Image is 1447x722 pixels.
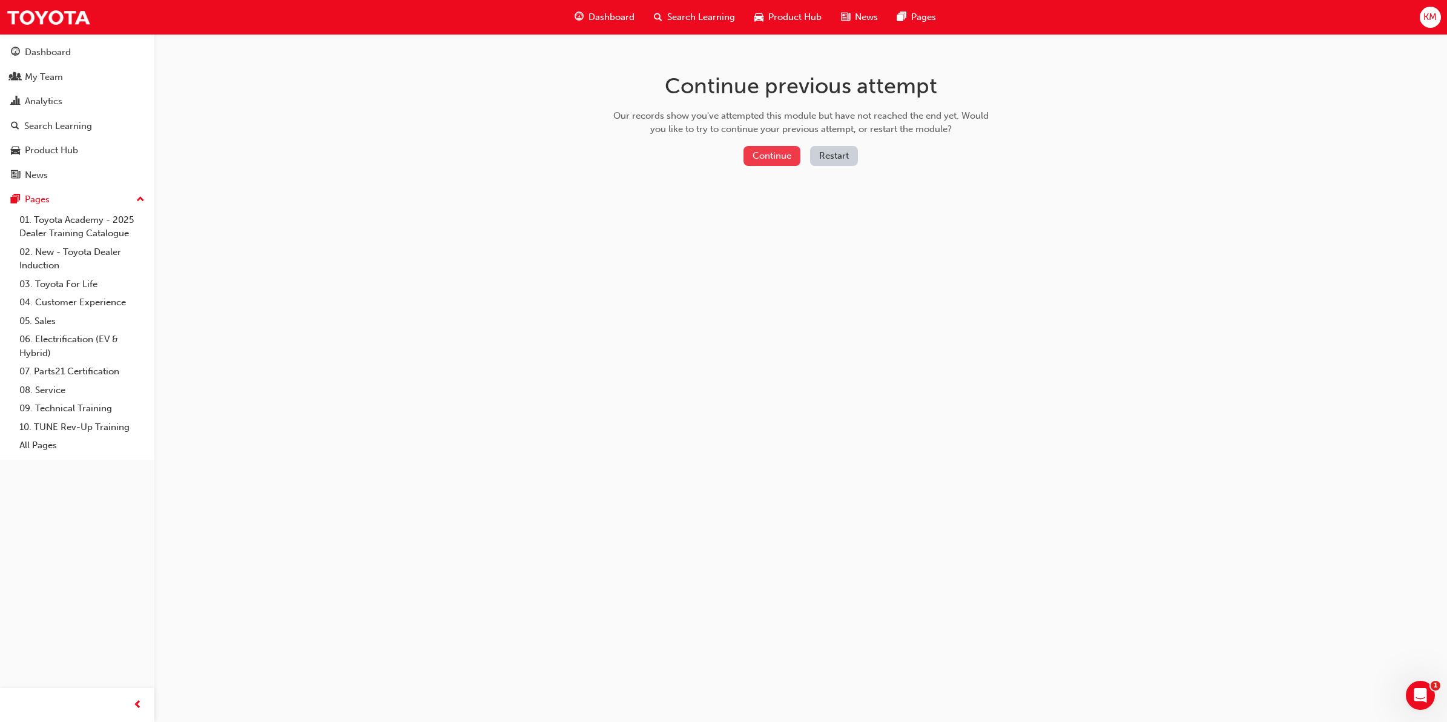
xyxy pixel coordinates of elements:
[15,399,150,418] a: 09. Technical Training
[15,211,150,243] a: 01. Toyota Academy - 2025 Dealer Training Catalogue
[25,144,78,157] div: Product Hub
[15,243,150,275] a: 02. New - Toyota Dealer Induction
[15,312,150,331] a: 05. Sales
[11,194,20,205] span: pages-icon
[11,47,20,58] span: guage-icon
[11,170,20,181] span: news-icon
[6,4,91,31] img: Trak
[5,90,150,113] a: Analytics
[831,5,888,30] a: news-iconNews
[1420,7,1441,28] button: KM
[654,10,662,25] span: search-icon
[810,146,858,166] button: Restart
[768,10,822,24] span: Product Hub
[25,70,63,84] div: My Team
[15,362,150,381] a: 07. Parts21 Certification
[754,10,763,25] span: car-icon
[136,192,145,208] span: up-icon
[5,39,150,188] button: DashboardMy TeamAnalyticsSearch LearningProduct HubNews
[1406,681,1435,710] iframe: Intercom live chat
[911,10,936,24] span: Pages
[133,698,142,713] span: prev-icon
[25,94,62,108] div: Analytics
[667,10,735,24] span: Search Learning
[609,109,993,136] div: Our records show you've attempted this module but have not reached the end yet. Would you like to...
[25,193,50,207] div: Pages
[15,381,150,400] a: 08. Service
[888,5,946,30] a: pages-iconPages
[15,275,150,294] a: 03. Toyota For Life
[5,66,150,88] a: My Team
[5,188,150,211] button: Pages
[1423,10,1437,24] span: KM
[25,45,71,59] div: Dashboard
[5,164,150,187] a: News
[5,115,150,137] a: Search Learning
[11,96,20,107] span: chart-icon
[743,146,800,166] button: Continue
[11,121,19,132] span: search-icon
[644,5,745,30] a: search-iconSearch Learning
[15,330,150,362] a: 06. Electrification (EV & Hybrid)
[855,10,878,24] span: News
[24,119,92,133] div: Search Learning
[575,10,584,25] span: guage-icon
[609,73,993,99] h1: Continue previous attempt
[5,41,150,64] a: Dashboard
[25,168,48,182] div: News
[11,72,20,83] span: people-icon
[15,293,150,312] a: 04. Customer Experience
[897,10,906,25] span: pages-icon
[5,139,150,162] a: Product Hub
[745,5,831,30] a: car-iconProduct Hub
[1431,681,1440,691] span: 1
[565,5,644,30] a: guage-iconDashboard
[15,436,150,455] a: All Pages
[15,418,150,437] a: 10. TUNE Rev-Up Training
[11,145,20,156] span: car-icon
[841,10,850,25] span: news-icon
[588,10,635,24] span: Dashboard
